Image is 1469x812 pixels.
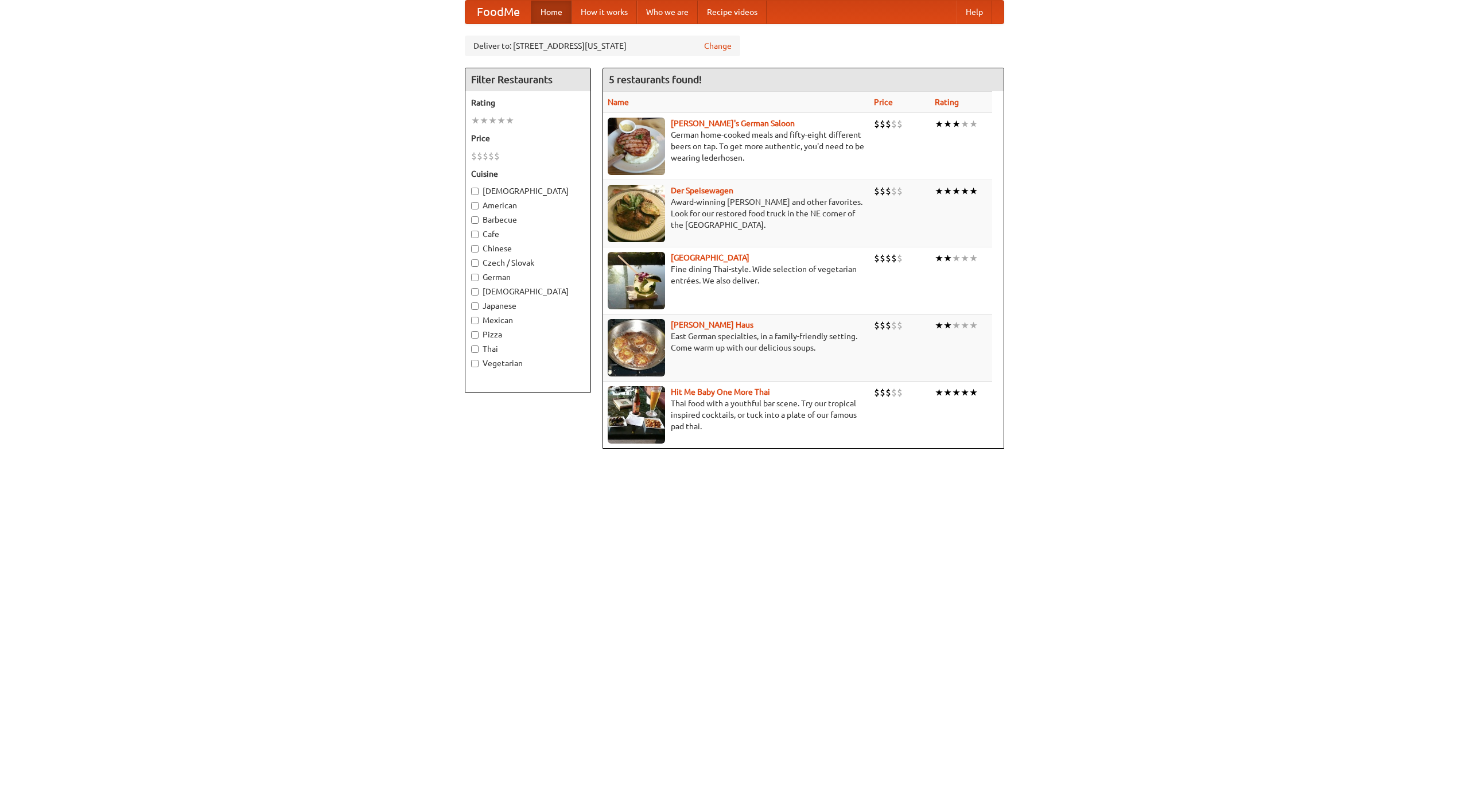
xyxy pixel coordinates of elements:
a: FoodMe [465,1,531,24]
li: ★ [943,185,952,197]
label: Chinese [471,243,585,254]
li: ★ [969,319,978,332]
img: esthers.jpg [608,118,665,175]
li: $ [885,185,891,197]
h5: Rating [471,97,585,108]
h5: Cuisine [471,168,585,180]
li: ★ [961,252,969,265]
li: $ [885,386,891,399]
input: Vegetarian [471,360,479,367]
label: [DEMOGRAPHIC_DATA] [471,185,585,197]
li: $ [880,185,885,197]
a: Price [874,98,893,107]
img: kohlhaus.jpg [608,319,665,376]
li: $ [891,252,897,265]
label: Japanese [471,300,585,312]
li: $ [874,252,880,265]
a: [GEOGRAPHIC_DATA] [671,253,749,262]
label: Cafe [471,228,585,240]
li: ★ [935,185,943,197]
li: $ [897,185,903,197]
li: $ [874,185,880,197]
li: $ [891,118,897,130]
h4: Filter Restaurants [465,68,590,91]
a: [PERSON_NAME]'s German Saloon [671,119,795,128]
img: satay.jpg [608,252,665,309]
li: $ [874,118,880,130]
label: Vegetarian [471,358,585,369]
label: Barbecue [471,214,585,226]
p: Fine dining Thai-style. Wide selection of vegetarian entrées. We also deliver. [608,263,865,286]
input: Pizza [471,331,479,339]
li: ★ [497,114,506,127]
li: $ [897,319,903,332]
p: Award-winning [PERSON_NAME] and other favorites. Look for our restored food truck in the NE corne... [608,196,865,231]
li: $ [880,319,885,332]
a: Home [531,1,572,24]
li: $ [885,118,891,130]
label: German [471,271,585,283]
a: [PERSON_NAME] Haus [671,320,753,329]
li: ★ [961,386,969,399]
label: Czech / Slovak [471,257,585,269]
input: Barbecue [471,216,479,224]
input: [DEMOGRAPHIC_DATA] [471,188,479,195]
li: $ [885,252,891,265]
li: ★ [961,118,969,130]
label: Mexican [471,314,585,326]
li: ★ [935,319,943,332]
input: German [471,274,479,281]
a: Help [957,1,992,24]
input: Chinese [471,245,479,252]
li: ★ [943,252,952,265]
li: $ [891,386,897,399]
input: Thai [471,345,479,353]
b: Hit Me Baby One More Thai [671,387,770,397]
li: $ [891,319,897,332]
li: $ [874,319,880,332]
label: [DEMOGRAPHIC_DATA] [471,286,585,297]
p: German home-cooked meals and fifty-eight different beers on tap. To get more authentic, you'd nee... [608,129,865,164]
li: ★ [952,252,961,265]
h5: Price [471,133,585,144]
li: $ [891,185,897,197]
li: ★ [952,319,961,332]
li: ★ [506,114,514,127]
li: ★ [969,252,978,265]
label: Pizza [471,329,585,340]
p: East German specialties, in a family-friendly setting. Come warm up with our delicious soups. [608,331,865,353]
div: Deliver to: [STREET_ADDRESS][US_STATE] [465,36,740,56]
a: Der Speisewagen [671,186,733,195]
p: Thai food with a youthful bar scene. Try our tropical inspired cocktails, or tuck into a plate of... [608,398,865,432]
li: ★ [952,386,961,399]
input: Czech / Slovak [471,259,479,267]
input: Cafe [471,231,479,238]
label: American [471,200,585,211]
img: babythai.jpg [608,386,665,444]
li: $ [897,386,903,399]
label: Thai [471,343,585,355]
li: $ [494,150,500,162]
a: Who we are [637,1,698,24]
li: ★ [471,114,480,127]
input: [DEMOGRAPHIC_DATA] [471,288,479,296]
img: speisewagen.jpg [608,185,665,242]
li: $ [483,150,488,162]
li: $ [880,386,885,399]
li: $ [880,118,885,130]
a: How it works [572,1,637,24]
li: $ [885,319,891,332]
ng-pluralize: 5 restaurants found! [609,74,702,85]
li: ★ [943,386,952,399]
li: $ [880,252,885,265]
li: ★ [488,114,497,127]
li: ★ [935,118,943,130]
li: $ [471,150,477,162]
input: Japanese [471,302,479,310]
li: ★ [952,118,961,130]
input: American [471,202,479,209]
a: Change [704,40,732,52]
